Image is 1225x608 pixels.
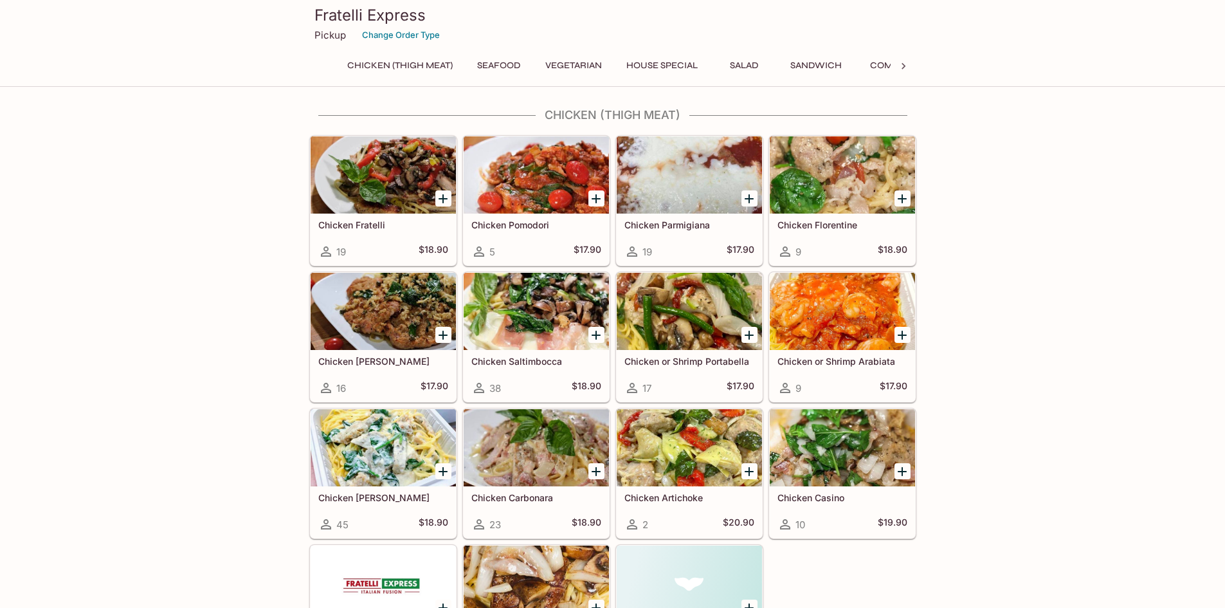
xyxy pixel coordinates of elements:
h5: $18.90 [419,517,448,532]
button: Vegetarian [538,57,609,75]
button: Change Order Type [356,25,446,45]
span: 17 [642,382,651,394]
h5: Chicken Parmigiana [624,219,754,230]
span: 9 [795,246,801,258]
h4: Chicken (Thigh Meat) [309,108,916,122]
span: 19 [336,246,346,258]
button: Add Chicken Florentine [894,190,911,207]
a: Chicken Saltimbocca38$18.90 [463,272,610,402]
div: Chicken or Shrimp Portabella [617,273,762,350]
button: Add Chicken Pomodori [588,190,604,207]
h5: Chicken Artichoke [624,492,754,503]
button: Add Chicken or Shrimp Arabiata [894,327,911,343]
button: Salad [715,57,773,75]
button: Add Chicken Basilio [435,327,451,343]
button: Add Chicken Parmigiana [741,190,758,207]
h5: $17.90 [727,244,754,259]
button: Chicken (Thigh Meat) [340,57,460,75]
a: Chicken Parmigiana19$17.90 [616,136,763,266]
h5: Chicken Fratelli [318,219,448,230]
a: Chicken Florentine9$18.90 [769,136,916,266]
span: 19 [642,246,652,258]
h5: $17.90 [574,244,601,259]
div: Chicken Artichoke [617,409,762,486]
div: Chicken Fratelli [311,136,456,214]
a: Chicken [PERSON_NAME]45$18.90 [310,409,457,539]
button: Add Chicken Artichoke [741,463,758,479]
div: Chicken Casino [770,409,915,486]
h5: $20.90 [723,517,754,532]
h3: Fratelli Express [314,5,911,25]
div: Chicken Carbonara [464,409,609,486]
h5: $18.90 [878,244,907,259]
div: Chicken Florentine [770,136,915,214]
button: Combo [859,57,917,75]
p: Pickup [314,29,346,41]
div: Chicken or Shrimp Arabiata [770,273,915,350]
h5: $18.90 [572,380,601,396]
span: 45 [336,519,349,531]
span: 10 [795,519,805,531]
a: Chicken Fratelli19$18.90 [310,136,457,266]
a: Chicken or Shrimp Arabiata9$17.90 [769,272,916,402]
h5: Chicken [PERSON_NAME] [318,356,448,367]
h5: Chicken Pomodori [471,219,601,230]
h5: Chicken [PERSON_NAME] [318,492,448,503]
button: House Special [619,57,705,75]
h5: $17.90 [727,380,754,396]
h5: Chicken Carbonara [471,492,601,503]
button: Add Chicken Saltimbocca [588,327,604,343]
div: Chicken Parmigiana [617,136,762,214]
a: Chicken [PERSON_NAME]16$17.90 [310,272,457,402]
span: 5 [489,246,495,258]
button: Add Chicken Fratelli [435,190,451,207]
button: Sandwich [783,57,849,75]
span: 23 [489,519,501,531]
div: Chicken Alfredo [311,409,456,486]
h5: $19.90 [878,517,907,532]
div: Chicken Basilio [311,273,456,350]
a: Chicken Pomodori5$17.90 [463,136,610,266]
button: Add Chicken Carbonara [588,463,604,479]
h5: Chicken Saltimbocca [471,356,601,367]
h5: Chicken Casino [777,492,907,503]
button: Add Chicken or Shrimp Portabella [741,327,758,343]
div: Chicken Saltimbocca [464,273,609,350]
div: Chicken Pomodori [464,136,609,214]
h5: $18.90 [572,517,601,532]
h5: Chicken Florentine [777,219,907,230]
a: Chicken or Shrimp Portabella17$17.90 [616,272,763,402]
a: Chicken Carbonara23$18.90 [463,409,610,539]
button: Add Chicken Alfredo [435,463,451,479]
span: 9 [795,382,801,394]
span: 38 [489,382,501,394]
h5: Chicken or Shrimp Portabella [624,356,754,367]
a: Chicken Casino10$19.90 [769,409,916,539]
button: Add Chicken Casino [894,463,911,479]
h5: $17.90 [421,380,448,396]
span: 2 [642,519,648,531]
h5: Chicken or Shrimp Arabiata [777,356,907,367]
a: Chicken Artichoke2$20.90 [616,409,763,539]
h5: $17.90 [880,380,907,396]
span: 16 [336,382,346,394]
button: Seafood [470,57,528,75]
h5: $18.90 [419,244,448,259]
